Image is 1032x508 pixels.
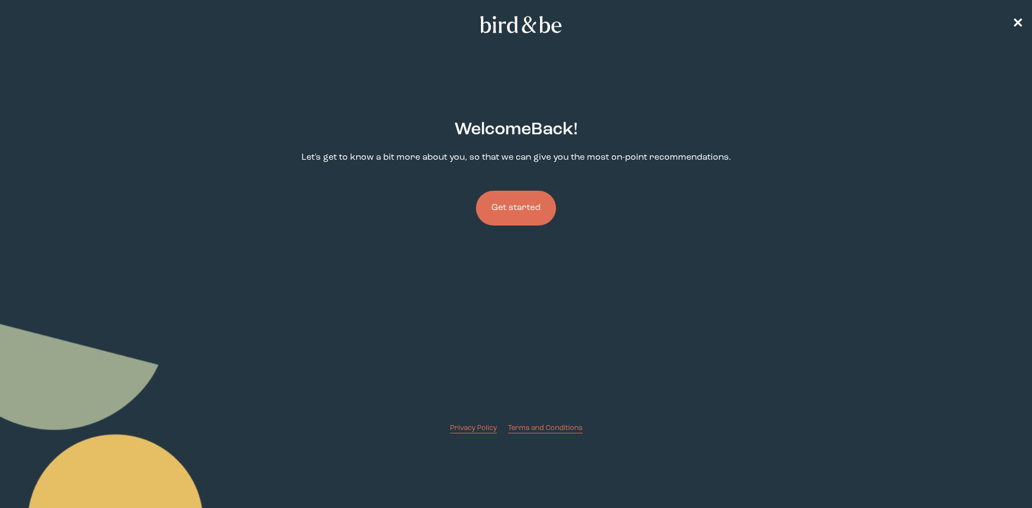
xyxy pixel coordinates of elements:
button: Get started [476,191,556,226]
h2: Welcome Back ! [454,117,578,143]
a: ✕ [1012,15,1023,34]
a: Get started [476,173,556,243]
p: Let's get to know a bit more about you, so that we can give you the most on-point recommendations. [301,151,731,164]
a: Privacy Policy [450,423,497,433]
span: Terms and Conditions [508,425,583,432]
span: Privacy Policy [450,425,497,432]
a: Terms and Conditions [508,423,583,433]
span: ✕ [1012,18,1023,31]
